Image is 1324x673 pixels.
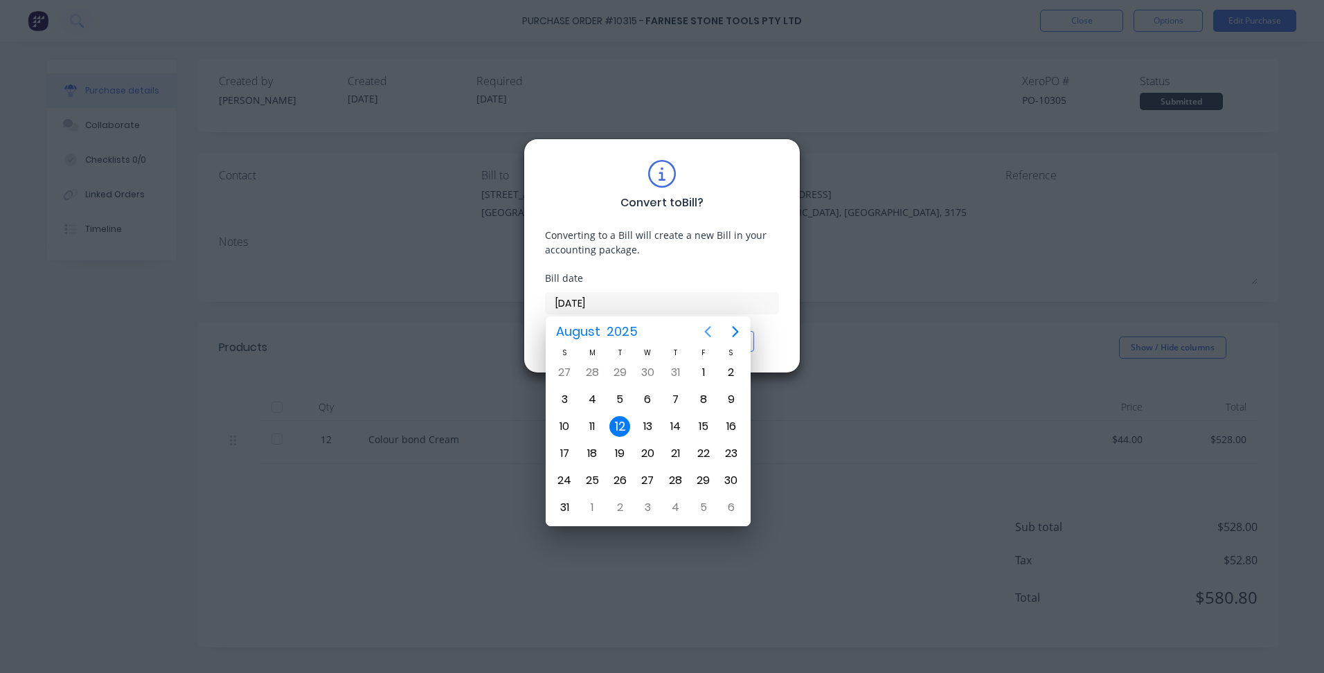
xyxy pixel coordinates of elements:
[582,416,602,437] div: Monday, August 11, 2025
[665,497,686,518] div: Thursday, September 4, 2025
[693,443,714,464] div: Friday, August 22, 2025
[634,347,661,359] div: W
[721,416,742,437] div: Saturday, August 16, 2025
[721,497,742,518] div: Saturday, September 6, 2025
[609,389,630,410] div: Tuesday, August 5, 2025
[721,389,742,410] div: Saturday, August 9, 2025
[665,470,686,491] div: Thursday, August 28, 2025
[582,470,602,491] div: Monday, August 25, 2025
[694,318,722,346] button: Previous page
[665,362,686,383] div: Thursday, July 31, 2025
[609,497,630,518] div: Tuesday, September 2, 2025
[554,389,575,410] div: Sunday, August 3, 2025
[637,389,658,410] div: Wednesday, August 6, 2025
[553,319,603,344] span: August
[693,497,714,518] div: Friday, September 5, 2025
[637,470,658,491] div: Wednesday, August 27, 2025
[545,271,779,285] div: Bill date
[665,389,686,410] div: Thursday, August 7, 2025
[603,319,641,344] span: 2025
[693,470,714,491] div: Friday, August 29, 2025
[547,319,646,344] button: August2025
[582,362,602,383] div: Monday, July 28, 2025
[717,347,745,359] div: S
[637,362,658,383] div: Wednesday, July 30, 2025
[693,389,714,410] div: Friday, August 8, 2025
[620,195,704,211] div: Convert to Bill ?
[554,497,575,518] div: Sunday, August 31, 2025
[721,470,742,491] div: Saturday, August 30, 2025
[693,416,714,437] div: Friday, August 15, 2025
[637,497,658,518] div: Wednesday, September 3, 2025
[665,443,686,464] div: Thursday, August 21, 2025
[582,497,602,518] div: Monday, September 1, 2025
[721,362,742,383] div: Saturday, August 2, 2025
[662,347,690,359] div: T
[582,443,602,464] div: Monday, August 18, 2025
[721,443,742,464] div: Saturday, August 23, 2025
[609,443,630,464] div: Tuesday, August 19, 2025
[545,228,779,257] div: Converting to a Bill will create a new Bill in your accounting package.
[606,347,634,359] div: T
[554,416,575,437] div: Sunday, August 10, 2025
[554,362,575,383] div: Sunday, July 27, 2025
[578,347,606,359] div: M
[637,416,658,437] div: Wednesday, August 13, 2025
[582,389,602,410] div: Monday, August 4, 2025
[609,416,630,437] div: Today, Tuesday, August 12, 2025
[554,470,575,491] div: Sunday, August 24, 2025
[609,362,630,383] div: Tuesday, July 29, 2025
[693,362,714,383] div: Friday, August 1, 2025
[551,347,578,359] div: S
[690,347,717,359] div: F
[722,318,749,346] button: Next page
[609,470,630,491] div: Tuesday, August 26, 2025
[637,443,658,464] div: Wednesday, August 20, 2025
[554,443,575,464] div: Sunday, August 17, 2025
[665,416,686,437] div: Thursday, August 14, 2025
